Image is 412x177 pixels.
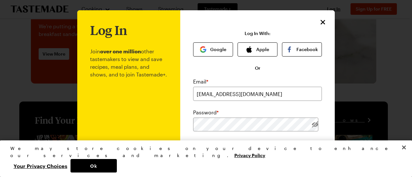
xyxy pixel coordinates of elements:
[319,18,327,26] button: Close
[10,159,70,173] button: Your Privacy Choices
[282,42,322,57] button: Facebook
[193,109,219,116] label: Password
[193,42,233,57] button: Google
[90,23,127,37] h1: Log In
[245,31,270,36] p: Log In With:
[193,78,208,85] label: Email
[10,145,396,159] div: We may store cookies on your device to enhance our services and marketing.
[234,152,265,158] a: More information about your privacy, opens in a new tab
[283,139,322,146] button: Forgot Password?
[10,145,396,173] div: Privacy
[100,48,141,54] b: over one million
[397,140,411,155] button: Close
[255,65,260,71] span: Or
[70,159,117,173] button: Ok
[238,42,277,57] button: Apple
